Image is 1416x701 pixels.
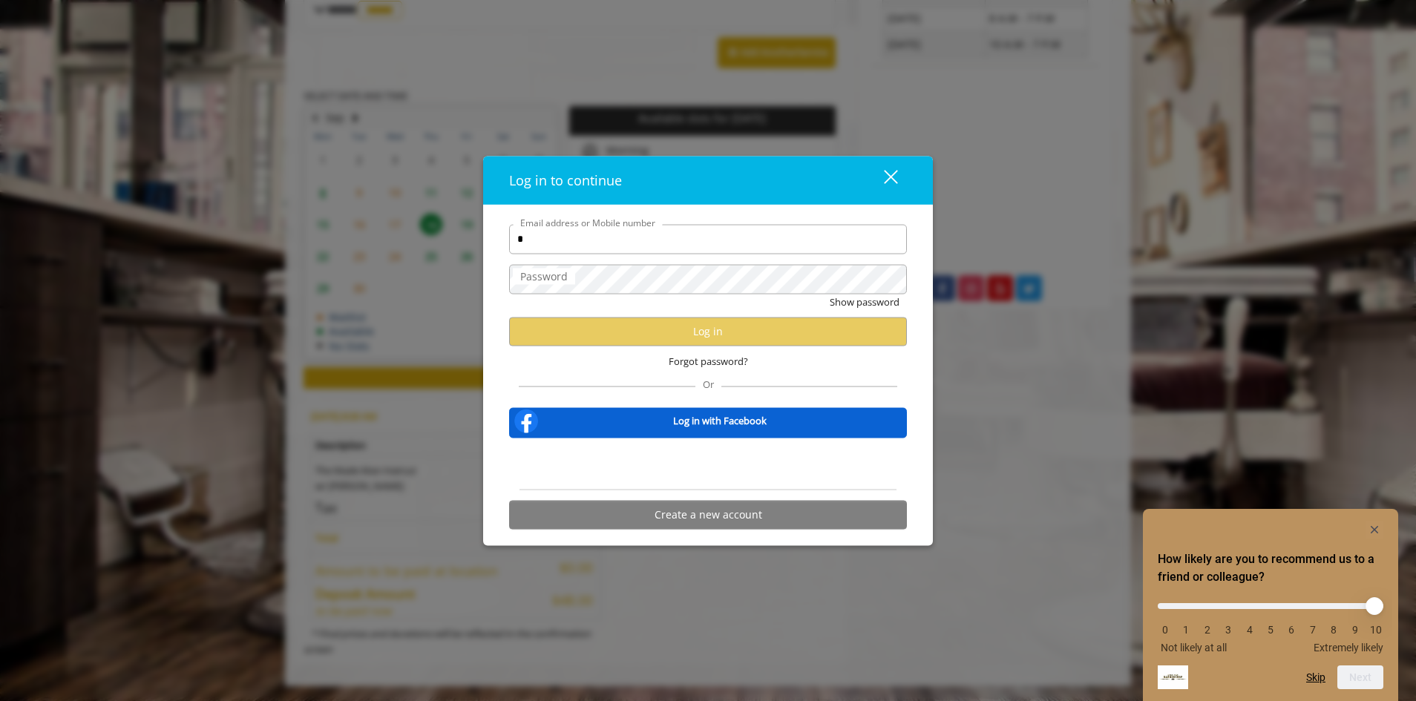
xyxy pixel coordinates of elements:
[856,165,907,195] button: close dialog
[1284,624,1299,636] li: 6
[1161,642,1227,654] span: Not likely at all
[509,264,907,294] input: Password
[509,224,907,254] input: Email address or Mobile number
[1158,592,1383,654] div: How likely are you to recommend us to a friend or colleague? Select an option from 0 to 10, with ...
[867,169,897,191] div: close dialog
[1306,671,1325,683] button: Skip
[1337,665,1383,689] button: Next question
[511,406,541,435] img: facebook-logo
[695,377,721,390] span: Or
[1314,642,1383,654] span: Extremely likely
[1305,624,1320,636] li: 7
[1158,521,1383,689] div: How likely are you to recommend us to a friend or colleague? Select an option from 0 to 10, with ...
[673,413,767,429] b: Log in with Facebook
[1200,624,1215,636] li: 2
[513,268,575,284] label: Password
[513,215,663,229] label: Email address or Mobile number
[509,317,907,346] button: Log in
[1242,624,1257,636] li: 4
[1348,624,1363,636] li: 9
[633,447,784,480] iframe: Sign in with Google Button
[830,294,899,309] button: Show password
[1263,624,1278,636] li: 5
[1221,624,1236,636] li: 3
[669,353,748,369] span: Forgot password?
[1369,624,1383,636] li: 10
[1158,550,1383,586] h2: How likely are you to recommend us to a friend or colleague? Select an option from 0 to 10, with ...
[509,171,622,188] span: Log in to continue
[1326,624,1341,636] li: 8
[509,500,907,529] button: Create a new account
[1158,624,1173,636] li: 0
[1179,624,1193,636] li: 1
[1366,521,1383,539] button: Hide survey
